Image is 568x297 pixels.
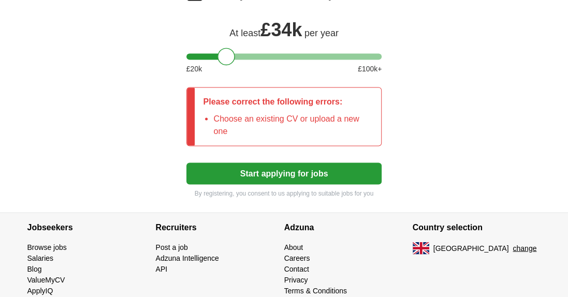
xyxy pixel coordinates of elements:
[156,243,188,251] a: Post a job
[186,162,382,184] button: Start applying for jobs
[284,264,309,273] a: Contact
[27,254,54,262] a: Salaries
[260,19,302,40] span: £ 34k
[27,264,42,273] a: Blog
[284,286,347,294] a: Terms & Conditions
[413,213,541,242] h4: Country selection
[186,188,382,198] p: By registering, you consent to us applying to suitable jobs for you
[358,64,382,75] span: £ 100 k+
[203,96,373,108] p: Please correct the following errors:
[27,275,65,284] a: ValueMyCV
[27,243,67,251] a: Browse jobs
[433,243,509,254] span: [GEOGRAPHIC_DATA]
[284,254,310,262] a: Careers
[413,242,429,254] img: UK flag
[156,264,168,273] a: API
[27,286,53,294] a: ApplyIQ
[213,112,373,137] li: Choose an existing CV or upload a new one
[156,254,219,262] a: Adzuna Intelligence
[186,64,202,75] span: £ 20 k
[284,243,303,251] a: About
[284,275,308,284] a: Privacy
[229,28,260,38] span: At least
[513,243,536,254] button: change
[304,28,339,38] span: per year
